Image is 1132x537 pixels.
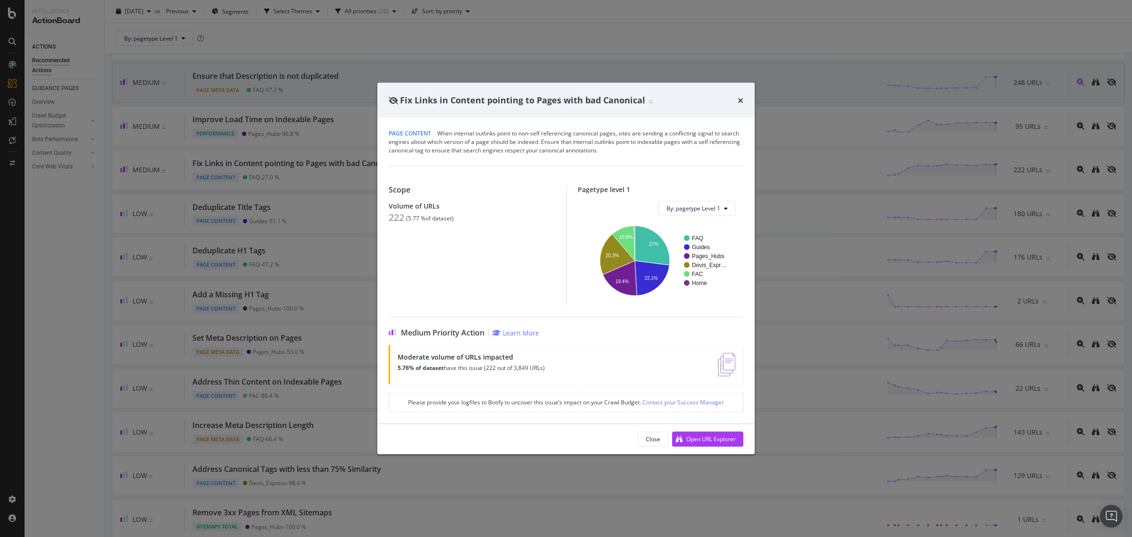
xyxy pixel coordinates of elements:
[638,431,668,446] button: Close
[606,253,619,258] text: 20.3%
[615,279,628,284] text: 19.4%
[692,243,710,250] text: Guides
[400,94,645,106] span: Fix Links in Content pointing to Pages with bad Canonical
[389,97,398,104] div: eye-slash
[692,235,703,241] text: FAQ
[389,392,743,412] div: Please provide your logfiles to Botify to uncover this issue’s impact on your Crawl Budget.
[644,276,658,281] text: 22.1%
[692,279,707,286] text: Home
[389,211,404,223] div: 222
[401,328,484,337] span: Medium Priority Action
[433,129,436,137] span: |
[692,270,703,277] text: FAC
[398,364,545,371] p: have this issue (222 out of 3,849 URLs)
[646,435,660,443] div: Close
[672,431,743,446] button: Open URL Explorer
[1100,505,1123,528] div: Open Intercom Messenger
[718,352,735,376] img: e5DMFwAAAABJRU5ErkJggg==
[492,328,539,337] a: Learn More
[641,398,724,406] a: Contact your Success Manager
[389,129,431,137] span: Page Content
[398,352,545,361] div: Moderate volume of URLs impacted
[503,328,539,337] div: Learn More
[389,129,743,154] div: When internal outlinks point to non-self referencing canonical pages, sites are sending a conflic...
[406,215,454,221] div: ( 5.77 % of dataset )
[398,363,444,371] strong: 5.76% of dataset
[738,94,743,107] div: times
[666,204,720,212] span: By: pagetype Level 1
[578,185,744,193] div: Pagetype level 1
[649,242,658,247] text: 27%
[377,83,755,454] div: modal
[658,201,736,216] button: By: pagetype Level 1
[585,223,736,297] svg: A chart.
[692,252,724,259] text: Pages_Hubs
[389,185,555,194] div: Scope
[649,101,653,103] img: Equal
[686,435,736,443] div: Open URL Explorer
[389,201,555,210] div: Volume of URLs
[619,235,632,240] text: 10.8%
[692,261,726,268] text: Devis_Expr…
